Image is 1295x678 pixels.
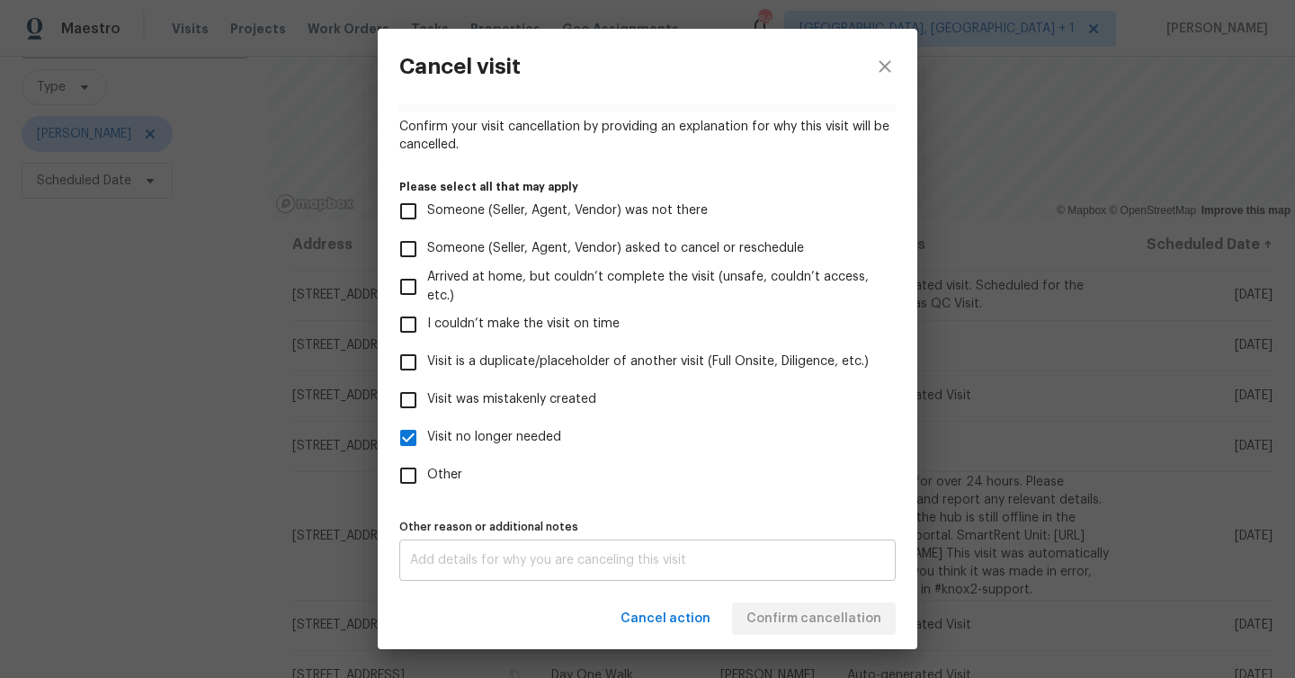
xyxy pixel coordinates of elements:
[427,428,561,447] span: Visit no longer needed
[621,608,710,630] span: Cancel action
[399,522,896,532] label: Other reason or additional notes
[427,239,804,258] span: Someone (Seller, Agent, Vendor) asked to cancel or reschedule
[427,201,708,220] span: Someone (Seller, Agent, Vendor) was not there
[399,118,896,154] span: Confirm your visit cancellation by providing an explanation for why this visit will be cancelled.
[427,352,869,371] span: Visit is a duplicate/placeholder of another visit (Full Onsite, Diligence, etc.)
[427,466,462,485] span: Other
[427,390,596,409] span: Visit was mistakenly created
[427,268,881,306] span: Arrived at home, but couldn’t complete the visit (unsafe, couldn’t access, etc.)
[853,29,917,104] button: close
[613,602,718,636] button: Cancel action
[427,315,620,334] span: I couldn’t make the visit on time
[399,54,521,79] h3: Cancel visit
[399,182,896,192] label: Please select all that may apply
